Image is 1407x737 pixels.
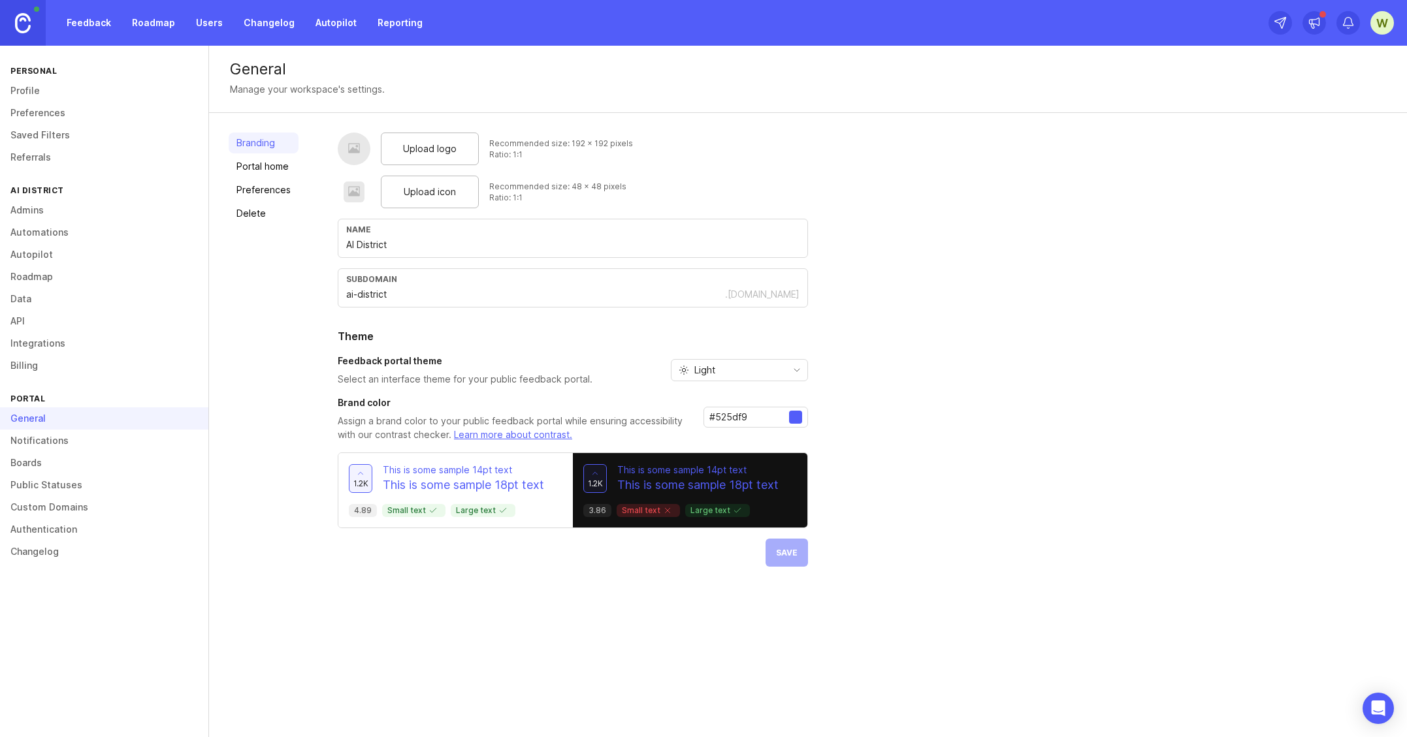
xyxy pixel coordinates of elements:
[229,156,299,177] a: Portal home
[338,396,693,409] h3: Brand color
[694,363,715,377] span: Light
[725,288,800,301] div: .[DOMAIN_NAME]
[229,133,299,153] a: Branding
[588,478,603,489] span: 1.2k
[589,505,606,516] p: 3.86
[229,180,299,200] a: Preferences
[617,477,779,494] p: This is some sample 18pt text
[15,13,31,33] img: Canny Home
[456,505,510,516] p: Large text
[690,505,745,516] p: Large text
[383,463,544,477] p: This is some sample 14pt text
[489,149,633,160] div: Ratio: 1:1
[59,11,119,35] a: Feedback
[786,365,807,375] svg: toggle icon
[230,61,1386,77] div: General
[229,203,299,224] a: Delete
[346,225,800,234] div: Name
[349,464,372,493] button: 1.2k
[230,82,385,97] div: Manage your workspace's settings.
[346,274,800,284] div: subdomain
[489,181,626,192] div: Recommended size: 48 x 48 pixels
[338,354,592,368] h3: Feedback portal theme
[403,142,457,156] span: Upload logo
[671,359,808,381] div: toggle menu
[124,11,183,35] a: Roadmap
[338,373,592,386] p: Select an interface theme for your public feedback portal.
[489,192,626,203] div: Ratio: 1:1
[353,478,368,489] span: 1.2k
[236,11,302,35] a: Changelog
[1370,11,1394,35] button: W
[454,429,572,440] a: Learn more about contrast.
[308,11,364,35] a: Autopilot
[383,477,544,494] p: This is some sample 18pt text
[617,463,779,477] p: This is some sample 14pt text
[188,11,231,35] a: Users
[1363,693,1394,724] div: Open Intercom Messenger
[338,328,808,344] h2: Theme
[679,365,689,375] svg: prefix icon Sun
[583,464,607,493] button: 1.2k
[404,185,456,199] span: Upload icon
[622,505,675,516] p: Small text
[338,415,693,442] p: Assign a brand color to your public feedback portal while ensuring accessibility with our contras...
[354,505,372,516] p: 4.89
[489,138,633,149] div: Recommended size: 192 x 192 pixels
[346,287,725,302] input: Subdomain
[370,11,430,35] a: Reporting
[387,505,440,516] p: Small text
